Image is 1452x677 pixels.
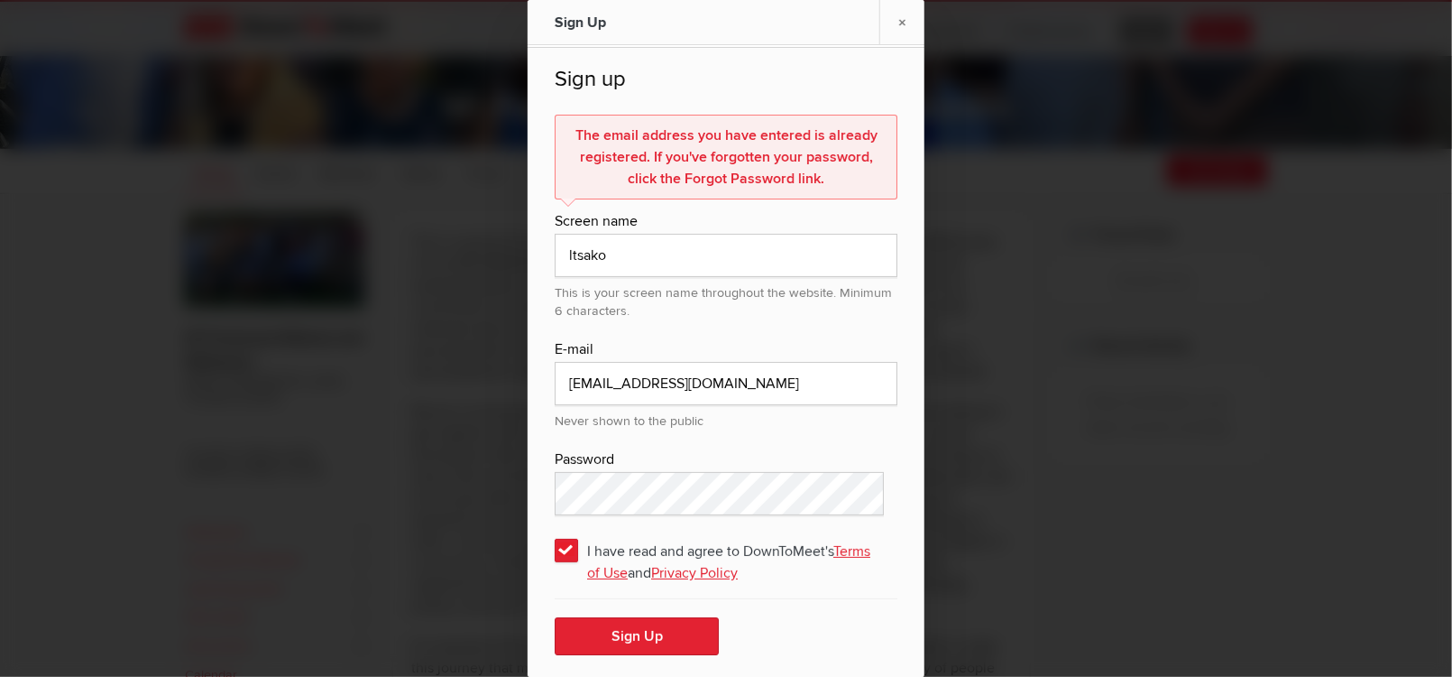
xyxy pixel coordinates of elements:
[555,449,897,472] div: Password
[555,234,897,277] input: e.g. John Smith or John S.
[555,277,897,320] div: This is your screen name throughout the website. Minimum 6 characters.
[555,617,719,655] button: Sign Up
[555,210,897,234] div: Screen name
[555,405,897,431] div: Never shown to the public
[555,115,897,199] div: The email address you have entered is already registered. If you've forgotten your password, clic...
[555,362,897,405] input: email@address.com
[555,66,897,104] h2: Sign up
[555,533,897,566] span: I have read and agree to DownToMeet's and
[555,338,897,362] div: E-mail
[651,564,738,582] a: Privacy Policy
